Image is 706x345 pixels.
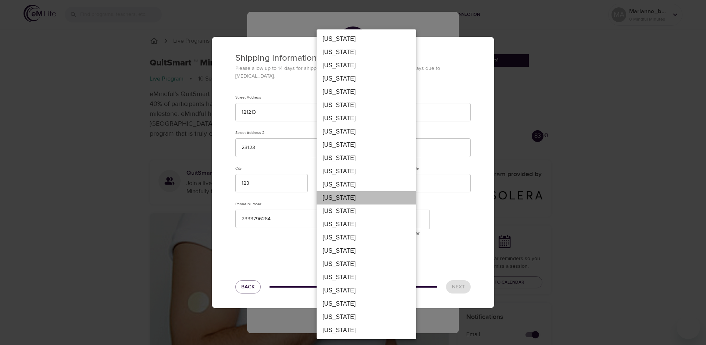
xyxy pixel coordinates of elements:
li: [US_STATE] [317,165,416,178]
li: [US_STATE] [317,297,416,310]
li: [US_STATE] [317,218,416,231]
li: [US_STATE] [317,310,416,324]
li: [US_STATE] [317,204,416,218]
li: [US_STATE] [317,32,416,46]
li: [US_STATE] [317,112,416,125]
li: [US_STATE] [317,125,416,138]
li: [US_STATE] [317,138,416,152]
li: [US_STATE] [317,99,416,112]
li: [US_STATE] [317,59,416,72]
li: [US_STATE] [317,85,416,99]
li: [US_STATE] [317,284,416,297]
li: [US_STATE] [317,271,416,284]
li: [US_STATE] [317,191,416,204]
li: [US_STATE] [317,72,416,85]
li: [US_STATE] [317,257,416,271]
li: [US_STATE] [317,244,416,257]
li: [US_STATE] [317,178,416,191]
li: [US_STATE] [317,152,416,165]
li: [US_STATE] [317,324,416,337]
li: [US_STATE] [317,231,416,244]
li: [US_STATE] [317,46,416,59]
